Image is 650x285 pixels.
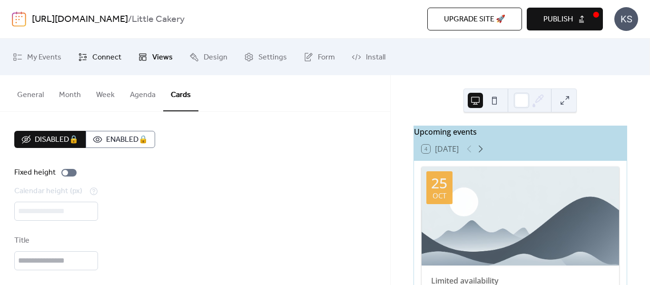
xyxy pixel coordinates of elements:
[128,10,132,29] b: /
[27,50,61,65] span: My Events
[122,75,163,110] button: Agenda
[444,14,505,25] span: Upgrade site 🚀
[431,176,447,190] div: 25
[32,10,128,29] a: [URL][DOMAIN_NAME]
[237,42,294,71] a: Settings
[345,42,393,71] a: Install
[71,42,128,71] a: Connect
[14,235,96,246] div: Title
[543,14,573,25] span: Publish
[163,75,198,111] button: Cards
[296,42,342,71] a: Form
[527,8,603,30] button: Publish
[204,50,227,65] span: Design
[10,75,51,110] button: General
[12,11,26,27] img: logo
[433,192,446,199] div: Oct
[92,50,121,65] span: Connect
[14,167,56,178] div: Fixed height
[182,42,235,71] a: Design
[131,42,180,71] a: Views
[51,75,89,110] button: Month
[414,126,627,138] div: Upcoming events
[6,42,69,71] a: My Events
[366,50,385,65] span: Install
[258,50,287,65] span: Settings
[318,50,335,65] span: Form
[152,50,173,65] span: Views
[132,10,185,29] b: Little Cakery
[427,8,522,30] button: Upgrade site 🚀
[89,75,122,110] button: Week
[614,7,638,31] div: KS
